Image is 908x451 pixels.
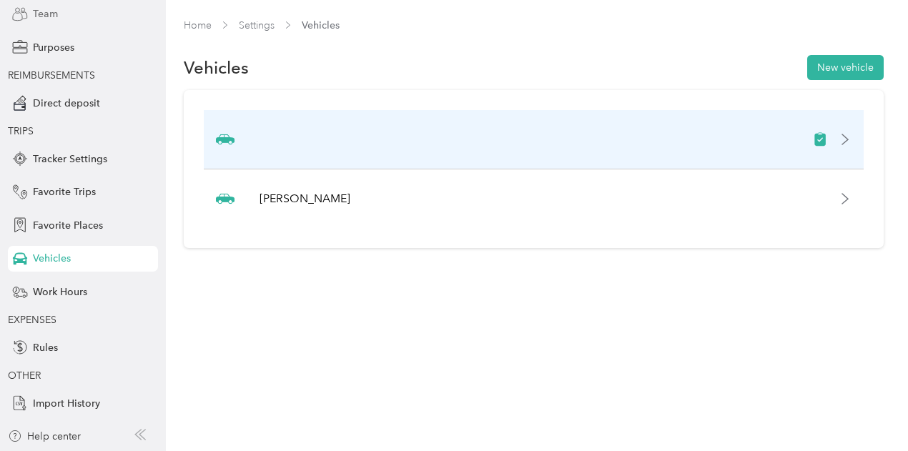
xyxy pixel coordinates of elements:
button: New vehicle [807,55,884,80]
span: Vehicles [33,251,71,266]
p: [PERSON_NAME] [260,190,350,207]
span: Purposes [33,40,74,55]
span: Favorite Places [33,218,103,233]
span: Vehicles [302,18,340,33]
a: Settings [239,19,275,31]
span: REIMBURSEMENTS [8,69,95,81]
span: Rules [33,340,58,355]
span: Tracker Settings [33,152,107,167]
span: Team [33,6,58,21]
span: Import History [33,396,100,411]
span: EXPENSES [8,314,56,326]
span: Direct deposit [33,96,100,111]
span: OTHER [8,370,41,382]
span: TRIPS [8,125,34,137]
h1: Vehicles [184,60,249,75]
img: Sedan [216,130,235,149]
a: Home [184,19,212,31]
iframe: Everlance-gr Chat Button Frame [828,371,908,451]
button: Help center [8,429,81,444]
span: Favorite Trips [33,184,96,199]
span: Work Hours [33,284,87,299]
img: Sedan [216,189,235,208]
